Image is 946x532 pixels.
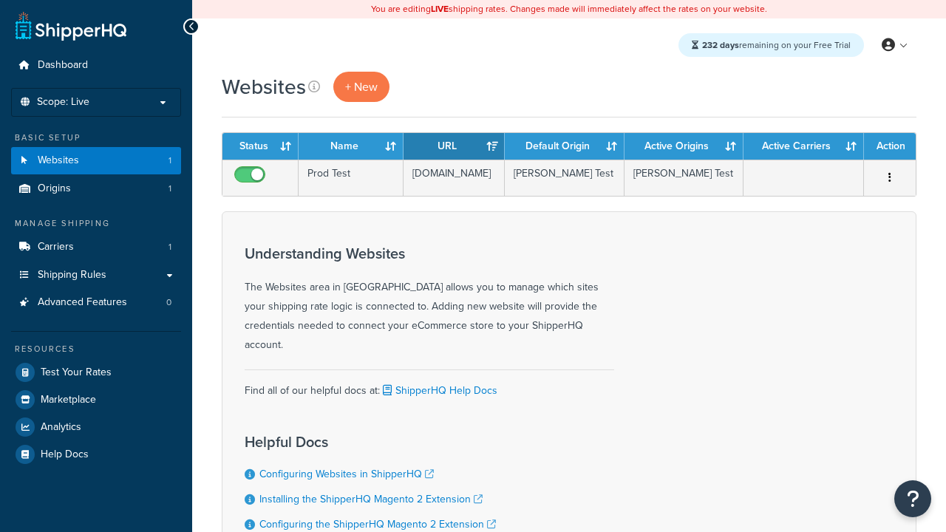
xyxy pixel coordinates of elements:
th: Active Origins: activate to sort column ascending [625,133,743,160]
span: 1 [169,183,171,195]
th: Status: activate to sort column ascending [222,133,299,160]
a: Configuring the ShipperHQ Magento 2 Extension [259,516,496,532]
a: Installing the ShipperHQ Magento 2 Extension [259,491,483,507]
div: The Websites area in [GEOGRAPHIC_DATA] allows you to manage which sites your shipping rate logic ... [245,245,614,355]
a: Dashboard [11,52,181,79]
h3: Understanding Websites [245,245,614,262]
a: Help Docs [11,441,181,468]
a: Origins 1 [11,175,181,202]
span: Marketplace [41,394,96,406]
div: Basic Setup [11,132,181,144]
span: Help Docs [41,449,89,461]
th: Default Origin: activate to sort column ascending [505,133,624,160]
a: Carriers 1 [11,233,181,261]
span: 1 [169,154,171,167]
strong: 232 days [702,38,739,52]
span: Advanced Features [38,296,127,309]
span: Websites [38,154,79,167]
a: ShipperHQ Home [16,11,126,41]
span: Test Your Rates [41,366,112,379]
span: + New [345,78,378,95]
a: + New [333,72,389,102]
a: Websites 1 [11,147,181,174]
a: Shipping Rules [11,262,181,289]
span: Analytics [41,421,81,434]
td: [PERSON_NAME] Test [505,160,624,196]
th: Active Carriers: activate to sort column ascending [743,133,864,160]
a: ShipperHQ Help Docs [380,383,497,398]
div: Find all of our helpful docs at: [245,369,614,400]
td: [DOMAIN_NAME] [404,160,505,196]
td: [PERSON_NAME] Test [625,160,743,196]
li: Advanced Features [11,289,181,316]
a: Analytics [11,414,181,440]
th: Name: activate to sort column ascending [299,133,404,160]
li: Origins [11,175,181,202]
a: Configuring Websites in ShipperHQ [259,466,434,482]
span: 1 [169,241,171,253]
a: Marketplace [11,386,181,413]
div: remaining on your Free Trial [678,33,864,57]
button: Open Resource Center [894,480,931,517]
span: 0 [166,296,171,309]
th: URL: activate to sort column ascending [404,133,505,160]
th: Action [864,133,916,160]
b: LIVE [431,2,449,16]
td: Prod Test [299,160,404,196]
span: Shipping Rules [38,269,106,282]
span: Dashboard [38,59,88,72]
span: Carriers [38,241,74,253]
a: Advanced Features 0 [11,289,181,316]
span: Scope: Live [37,96,89,109]
div: Resources [11,343,181,355]
a: Test Your Rates [11,359,181,386]
div: Manage Shipping [11,217,181,230]
span: Origins [38,183,71,195]
h3: Helpful Docs [245,434,511,450]
li: Carriers [11,233,181,261]
li: Websites [11,147,181,174]
h1: Websites [222,72,306,101]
